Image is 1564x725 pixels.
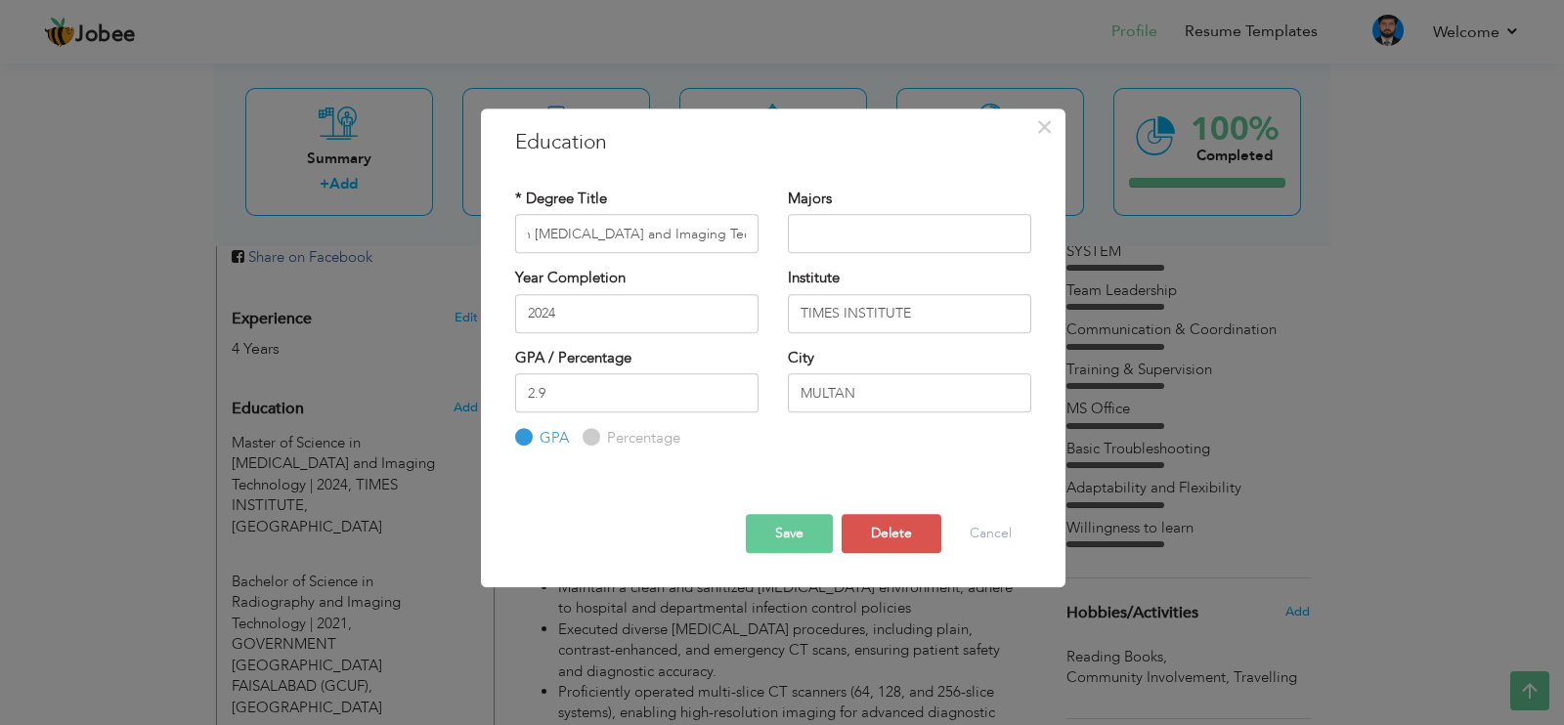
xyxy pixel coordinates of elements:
[515,268,626,288] label: Year Completion
[788,348,814,368] label: City
[515,189,607,209] label: * Degree Title
[1036,109,1053,145] span: ×
[515,128,1031,157] h3: Education
[1029,111,1061,143] button: Close
[950,514,1031,553] button: Cancel
[842,514,941,553] button: Delete
[515,348,631,368] label: GPA / Percentage
[535,428,569,448] label: GPA
[602,428,680,448] label: Percentage
[788,189,832,209] label: Majors
[788,268,840,288] label: Institute
[746,514,833,553] button: Save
